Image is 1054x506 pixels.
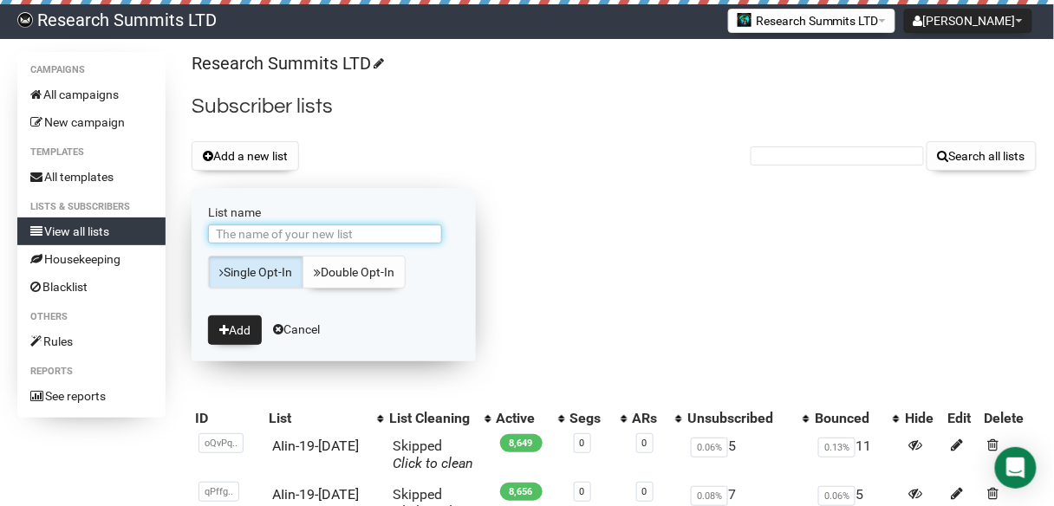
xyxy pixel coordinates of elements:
input: The name of your new list [208,224,442,243]
a: Single Opt-In [208,256,303,289]
div: Edit [947,410,977,427]
th: List Cleaning: No sort applied, activate to apply an ascending sort [386,406,493,431]
span: 0.13% [818,438,856,457]
li: Reports [17,361,166,382]
a: Research Summits LTD [192,53,381,74]
span: 0.06% [818,486,856,506]
div: Hide [905,410,940,427]
span: Skipped [393,438,473,471]
li: Others [17,307,166,328]
div: ID [195,410,262,427]
button: Research Summits LTD [728,9,895,33]
div: Segs [570,410,612,427]
div: Bounced [815,410,884,427]
button: Add a new list [192,141,299,171]
th: ARs: No sort applied, activate to apply an ascending sort [629,406,684,431]
div: Unsubscribed [687,410,794,427]
span: qPffg.. [198,482,239,502]
h2: Subscriber lists [192,91,1037,122]
span: oQvPq.. [198,433,244,453]
a: Rules [17,328,166,355]
a: 0 [642,486,647,497]
a: Blacklist [17,273,166,301]
li: Templates [17,142,166,163]
a: Housekeeping [17,245,166,273]
th: Delete: No sort applied, sorting is disabled [980,406,1037,431]
a: 0 [580,438,585,449]
th: Segs: No sort applied, activate to apply an ascending sort [567,406,629,431]
a: New campaign [17,108,166,136]
td: 5 [684,431,811,479]
span: 0.06% [691,438,728,457]
span: 8,649 [500,434,543,452]
div: Open Intercom Messenger [995,447,1037,489]
a: View all lists [17,217,166,245]
th: Hide: No sort applied, sorting is disabled [901,406,944,431]
td: 11 [811,431,901,479]
a: AIin-19-[DATE] [272,438,359,454]
a: Click to clean [393,455,473,471]
span: 0.08% [691,486,728,506]
div: Active [497,410,550,427]
span: 8,656 [500,483,543,501]
a: AIin-19-[DATE] [272,486,359,503]
a: All campaigns [17,81,166,108]
a: See reports [17,382,166,410]
a: All templates [17,163,166,191]
th: List: No sort applied, activate to apply an ascending sort [265,406,386,431]
img: bccbfd5974049ef095ce3c15df0eef5a [17,12,33,28]
a: Cancel [273,322,320,336]
th: Bounced: No sort applied, activate to apply an ascending sort [811,406,901,431]
div: Delete [984,410,1033,427]
img: 2.jpg [738,13,751,27]
a: 0 [642,438,647,449]
th: Active: No sort applied, activate to apply an ascending sort [493,406,567,431]
th: Unsubscribed: No sort applied, activate to apply an ascending sort [684,406,811,431]
button: Add [208,315,262,345]
div: List [269,410,368,427]
label: List name [208,204,459,220]
div: List Cleaning [389,410,476,427]
button: Search all lists [927,141,1037,171]
li: Lists & subscribers [17,197,166,217]
div: ARs [633,410,667,427]
a: Double Opt-In [303,256,406,289]
a: 0 [580,486,585,497]
th: Edit: No sort applied, sorting is disabled [944,406,980,431]
th: ID: No sort applied, sorting is disabled [192,406,265,431]
li: Campaigns [17,60,166,81]
button: [PERSON_NAME] [904,9,1032,33]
